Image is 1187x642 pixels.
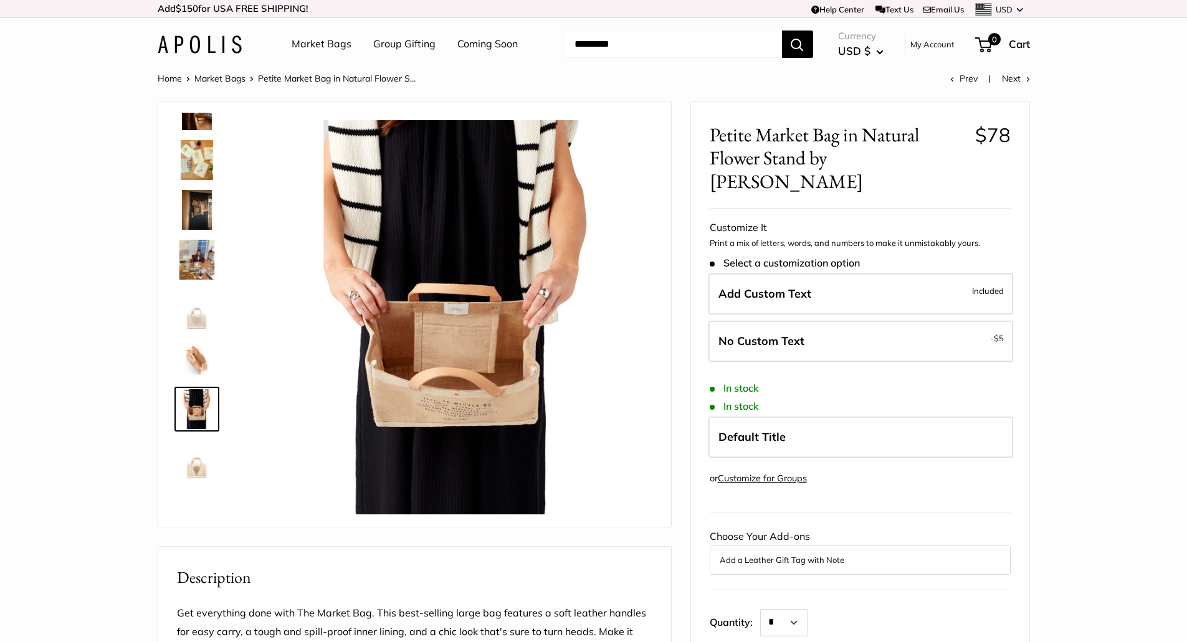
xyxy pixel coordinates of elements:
[174,437,219,481] a: Petite Market Bag in Natural Flower Stand by Amy Logsdon
[710,123,966,193] span: Petite Market Bag in Natural Flower Stand by [PERSON_NAME]
[1009,37,1030,50] span: Cart
[174,237,219,282] a: Petite Market Bag in Natural Flower Stand by Amy Logsdon
[158,73,182,84] a: Home
[710,527,1011,575] div: Choose Your Add-ons
[988,33,1000,45] span: 0
[457,35,518,54] a: Coming Soon
[923,4,964,14] a: Email Us
[177,240,217,280] img: Petite Market Bag in Natural Flower Stand by Amy Logsdon
[710,470,807,487] div: or
[258,120,652,514] img: Petite Market Bag in Natural Flower Stand by Amy Logsdon
[972,283,1004,298] span: Included
[174,337,219,382] a: Petite Market Bag in Natural Flower Stand by Amy Logsdon
[718,473,807,484] a: Customize for Groups
[177,439,217,479] img: Petite Market Bag in Natural Flower Stand by Amy Logsdon
[994,333,1004,343] span: $5
[975,123,1011,147] span: $78
[782,31,813,58] button: Search
[176,2,198,14] span: $150
[708,273,1013,314] label: Add Custom Text
[838,41,884,61] button: USD $
[875,4,913,14] a: Text Us
[158,70,416,87] nav: Breadcrumb
[718,334,804,348] span: No Custom Text
[710,237,1011,250] p: Print a mix of letters, words, and numbers to make it unmistakably yours.
[910,37,955,52] a: My Account
[174,138,219,182] a: Petite Market Bag in Natural Flower Stand by Amy Logsdon
[174,187,219,232] a: Petite Market Bag in Natural Flower Stand by Amy Logsdon
[708,417,1013,458] label: Default Title
[1002,73,1030,84] a: Next
[718,430,786,444] span: Default Title
[710,219,1011,237] div: Customize It
[710,605,760,636] label: Quantity:
[177,389,217,429] img: Petite Market Bag in Natural Flower Stand by Amy Logsdon
[174,287,219,332] a: Petite Market Bag in Natural Flower Stand by Amy Logsdon
[174,387,219,432] a: Petite Market Bag in Natural Flower Stand by Amy Logsdon
[177,565,652,590] h2: Description
[710,257,860,269] span: Select a customization option
[720,552,1001,567] button: Add a Leather Gift Tag with Note
[177,290,217,329] img: Petite Market Bag in Natural Flower Stand by Amy Logsdon
[292,35,351,54] a: Market Bags
[258,73,416,84] span: Petite Market Bag in Natural Flower S...
[373,35,436,54] a: Group Gifting
[990,331,1004,346] span: -
[710,382,759,394] span: In stock
[177,140,217,180] img: Petite Market Bag in Natural Flower Stand by Amy Logsdon
[177,190,217,230] img: Petite Market Bag in Natural Flower Stand by Amy Logsdon
[811,4,864,14] a: Help Center
[950,73,978,84] a: Prev
[177,339,217,379] img: Petite Market Bag in Natural Flower Stand by Amy Logsdon
[718,286,811,301] span: Add Custom Text
[838,44,870,57] span: USD $
[708,321,1013,362] label: Leave Blank
[838,27,884,45] span: Currency
[158,35,242,54] img: Apolis
[976,34,1030,54] a: 0 Cart
[565,31,782,58] input: Search...
[710,400,759,412] span: In stock
[996,4,1013,14] span: USD
[194,73,246,84] a: Market Bags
